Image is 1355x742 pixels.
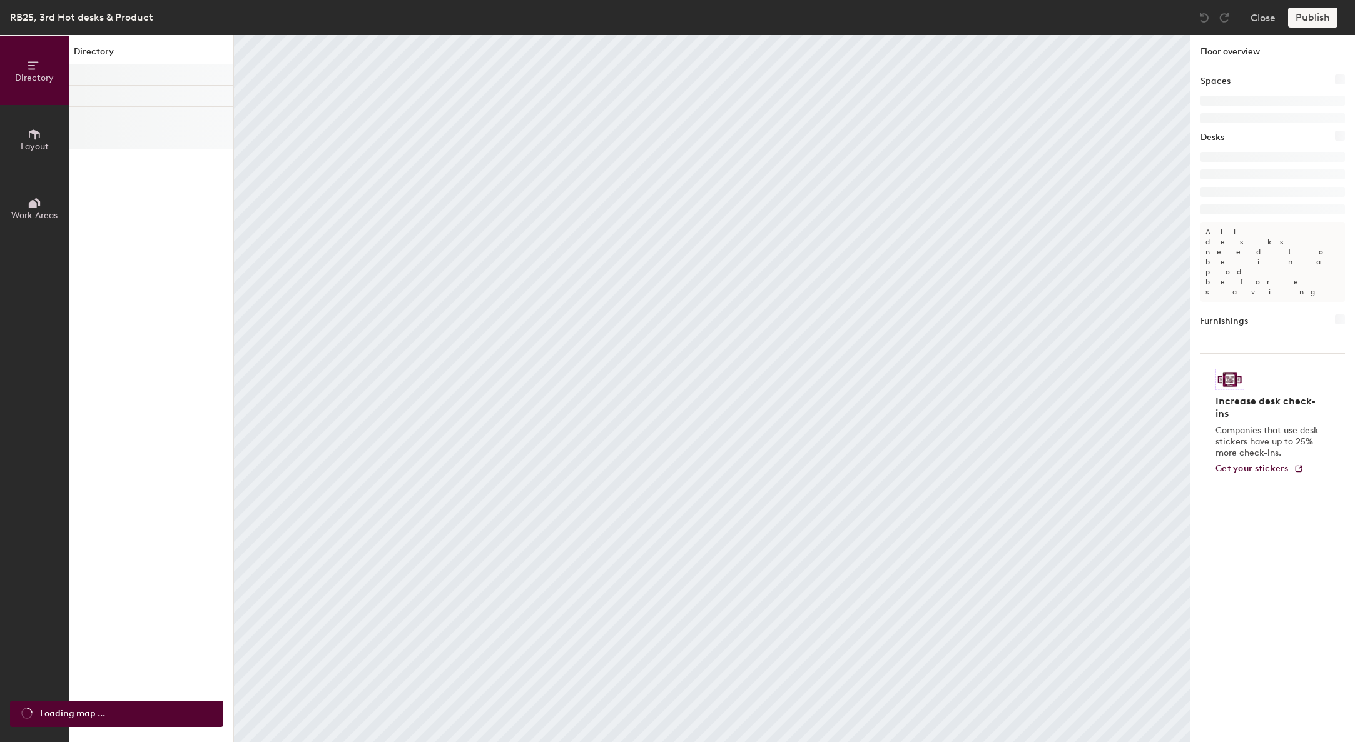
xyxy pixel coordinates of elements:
[10,9,153,25] div: RB25, 3rd Hot desks & Product
[1251,8,1276,28] button: Close
[1200,314,1248,328] h1: Furnishings
[11,210,58,221] span: Work Areas
[1215,463,1289,474] span: Get your stickers
[1200,74,1231,88] h1: Spaces
[1190,35,1355,64] h1: Floor overview
[1198,11,1210,24] img: Undo
[1200,131,1224,144] h1: Desks
[21,141,49,152] span: Layout
[1215,395,1322,420] h4: Increase desk check-ins
[69,45,233,64] h1: Directory
[1215,464,1304,474] a: Get your stickers
[15,73,54,83] span: Directory
[40,707,105,721] span: Loading map ...
[1218,11,1231,24] img: Redo
[1200,222,1345,302] p: All desks need to be in a pod before saving
[234,35,1190,742] canvas: Map
[1215,369,1244,390] img: Sticker logo
[1215,425,1322,459] p: Companies that use desk stickers have up to 25% more check-ins.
